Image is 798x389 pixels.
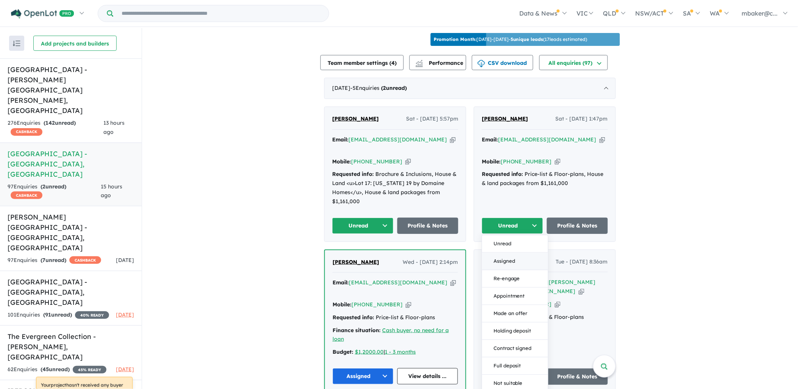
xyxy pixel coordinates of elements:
span: Tue - [DATE] 8:36am [556,257,608,267]
span: [DATE] [116,311,134,318]
button: Holding deposit [482,322,548,340]
button: Team member settings (4) [320,55,404,70]
strong: ( unread) [41,183,66,190]
button: Appointment [482,287,548,305]
strong: Email: [482,136,498,143]
strong: Budget: [333,348,353,355]
span: 13 hours ago [103,119,125,135]
span: [PERSON_NAME] [332,115,379,122]
strong: ( unread) [41,366,70,373]
span: [DATE] [116,257,134,264]
strong: ( unread) [381,85,407,91]
span: CASHBACK [69,256,101,264]
a: $1,2000.00 [355,348,384,355]
a: [PERSON_NAME] [482,115,528,124]
strong: Mobile: [482,158,501,165]
a: Profile & Notes [397,218,459,234]
button: Copy [555,300,561,308]
a: Cash buyer, no need for a loan [333,327,449,343]
span: 2 [383,85,386,91]
strong: ( unread) [44,119,76,126]
strong: Requested info: [332,171,374,177]
h5: [GEOGRAPHIC_DATA] - [GEOGRAPHIC_DATA] , [GEOGRAPHIC_DATA] [8,277,134,307]
button: Copy [579,287,584,295]
a: [PERSON_NAME] [332,115,379,124]
span: 142 [45,119,55,126]
strong: Requested info: [333,314,374,321]
a: Profile & Notes [547,218,608,234]
a: [PHONE_NUMBER] [351,158,402,165]
a: 1 - 3 months [385,348,416,355]
span: 40 % READY [75,311,109,319]
button: Unread [482,218,543,234]
b: Promotion Month: [434,36,476,42]
img: bar-chart.svg [415,62,423,67]
img: download icon [478,60,485,67]
span: Sat - [DATE] 1:47pm [556,115,608,124]
a: [PERSON_NAME] [333,258,379,267]
span: Wed - [DATE] 2:14pm [403,258,458,267]
b: 5 unique leads [511,36,543,42]
span: Performance [417,60,463,66]
span: mbaker@c... [742,9,778,17]
strong: Mobile: [332,158,351,165]
strong: Email: [332,136,348,143]
button: Copy [405,158,411,166]
button: Full deposit [482,357,548,375]
div: Price-list & Floor-plans [333,313,458,322]
img: line-chart.svg [416,60,423,64]
a: [EMAIL_ADDRESS][DOMAIN_NAME] [348,136,447,143]
button: Assigned [333,368,394,384]
h5: [PERSON_NAME][GEOGRAPHIC_DATA] - [GEOGRAPHIC_DATA] , [GEOGRAPHIC_DATA] [8,212,134,253]
button: Copy [406,301,411,309]
div: Price-list & Floor-plans, House & land packages from $1,161,000 [482,170,608,188]
div: | [333,348,458,357]
a: [PHONE_NUMBER] [351,301,403,308]
button: Copy [600,136,605,144]
button: Add projects and builders [33,36,117,51]
span: 45 [42,366,49,373]
button: All enquiries (97) [539,55,608,70]
button: Copy [450,279,456,287]
a: Profile & Notes [547,369,608,385]
div: [DATE] [324,78,616,99]
a: [PHONE_NUMBER] [501,158,552,165]
span: 7 [42,257,45,264]
span: [DATE] [116,366,134,373]
button: Copy [555,158,561,166]
img: Openlot PRO Logo White [11,9,74,19]
button: Performance [409,55,466,70]
a: [EMAIL_ADDRESS][DOMAIN_NAME] [498,136,597,143]
h5: [GEOGRAPHIC_DATA] - [PERSON_NAME][GEOGRAPHIC_DATA][PERSON_NAME] , [GEOGRAPHIC_DATA] [8,64,134,116]
button: Assigned [482,253,548,270]
button: Copy [450,136,456,144]
button: CSV download [472,55,533,70]
div: 97 Enquir ies [8,256,101,265]
a: [EMAIL_ADDRESS][DOMAIN_NAME] [349,279,447,286]
h5: The Evergreen Collection - [PERSON_NAME] , [GEOGRAPHIC_DATA] [8,331,134,362]
button: Unread [332,218,394,234]
strong: ( unread) [43,311,72,318]
strong: Requested info: [482,171,523,177]
strong: Email: [333,279,349,286]
span: 91 [45,311,51,318]
span: 15 hours ago [101,183,122,199]
div: 101 Enquir ies [8,311,109,320]
span: - 5 Enquir ies [350,85,407,91]
h5: [GEOGRAPHIC_DATA] - [GEOGRAPHIC_DATA] , [GEOGRAPHIC_DATA] [8,149,134,179]
span: 4 [391,60,395,66]
strong: Finance situation: [333,327,381,334]
span: 2 [42,183,45,190]
button: Made an offer [482,305,548,322]
div: 62 Enquir ies [8,365,106,374]
div: Brochure & Inclusions, House & Land <u>Lot 17: [US_STATE] 19 by Domaine Homes</u>, House & land p... [332,170,458,206]
p: [DATE] - [DATE] - ( 17 leads estimated) [434,36,587,43]
span: Sat - [DATE] 5:57pm [406,115,458,124]
strong: Mobile: [333,301,351,308]
button: Re-engage [482,270,548,287]
span: [PERSON_NAME] [482,115,528,122]
span: CASHBACK [11,128,42,136]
